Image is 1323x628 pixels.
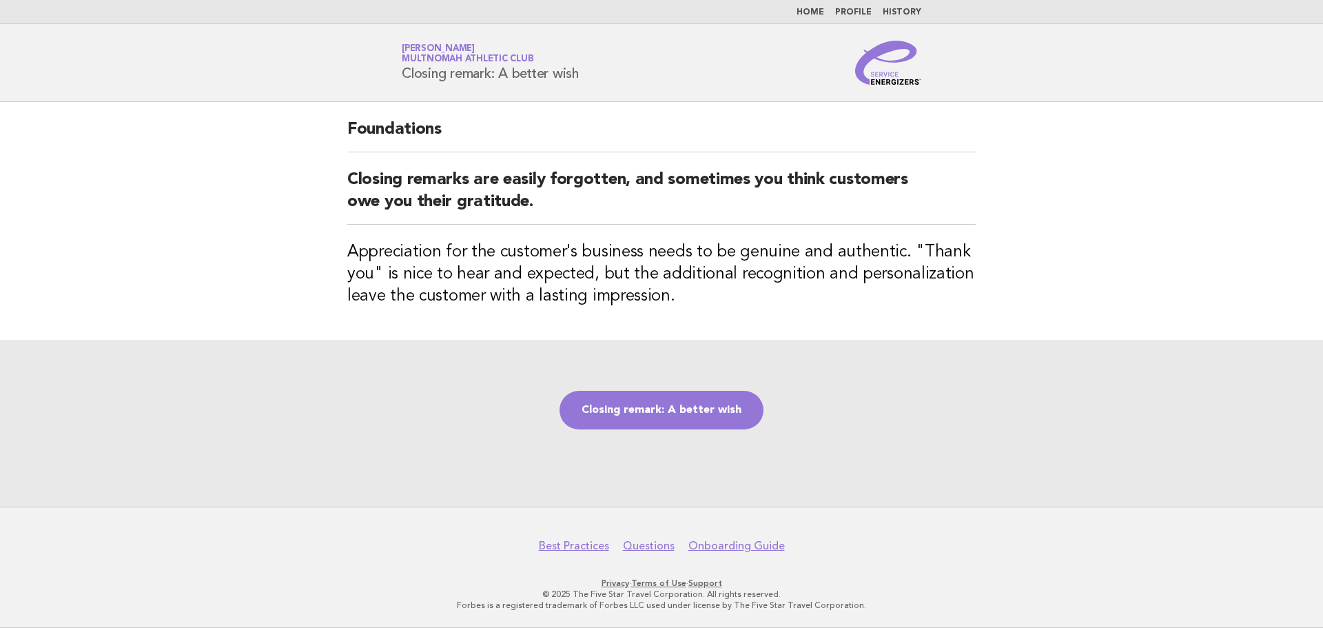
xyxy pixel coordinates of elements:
[883,8,921,17] a: History
[240,578,1083,589] p: · ·
[623,539,675,553] a: Questions
[402,55,533,64] span: Multnomah Athletic Club
[797,8,824,17] a: Home
[347,169,976,225] h2: Closing remarks are easily forgotten, and sometimes you think customers owe you their gratitude.
[240,600,1083,611] p: Forbes is a registered trademark of Forbes LLC used under license by The Five Star Travel Corpora...
[835,8,872,17] a: Profile
[688,539,785,553] a: Onboarding Guide
[347,119,976,152] h2: Foundations
[539,539,609,553] a: Best Practices
[402,45,579,81] h1: Closing remark: A better wish
[602,578,629,588] a: Privacy
[631,578,686,588] a: Terms of Use
[240,589,1083,600] p: © 2025 The Five Star Travel Corporation. All rights reserved.
[688,578,722,588] a: Support
[347,241,976,307] h3: Appreciation for the customer's business needs to be genuine and authentic. "Thank you" is nice t...
[402,44,533,63] a: [PERSON_NAME]Multnomah Athletic Club
[855,41,921,85] img: Service Energizers
[560,391,763,429] a: Closing remark: A better wish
